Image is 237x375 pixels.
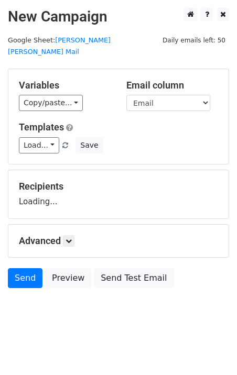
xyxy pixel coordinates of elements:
a: Load... [19,137,59,153]
h5: Variables [19,80,111,91]
a: [PERSON_NAME] [PERSON_NAME] Mail [8,36,111,56]
h5: Advanced [19,235,218,247]
h5: Email column [126,80,218,91]
iframe: Chat Widget [185,325,237,375]
a: Copy/paste... [19,95,83,111]
button: Save [76,137,103,153]
a: Send [8,268,42,288]
h5: Recipients [19,181,218,192]
small: Google Sheet: [8,36,111,56]
a: Daily emails left: 50 [159,36,229,44]
a: Preview [45,268,91,288]
h2: New Campaign [8,8,229,26]
div: Loading... [19,181,218,208]
span: Daily emails left: 50 [159,35,229,46]
a: Send Test Email [94,268,174,288]
a: Templates [19,122,64,133]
